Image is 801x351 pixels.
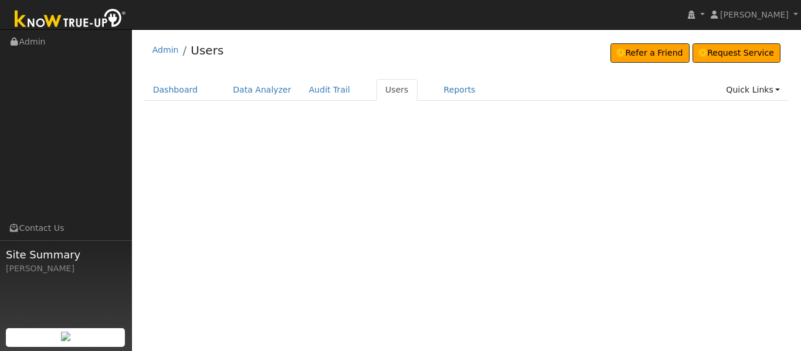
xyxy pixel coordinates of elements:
a: Reports [435,79,484,101]
span: Site Summary [6,247,125,263]
span: [PERSON_NAME] [720,10,789,19]
div: [PERSON_NAME] [6,263,125,275]
a: Request Service [693,43,781,63]
a: Audit Trail [300,79,359,101]
img: retrieve [61,332,70,341]
a: Users [376,79,418,101]
a: Users [191,43,223,57]
a: Refer a Friend [610,43,690,63]
a: Dashboard [144,79,207,101]
a: Admin [152,45,179,54]
a: Quick Links [717,79,789,101]
a: Data Analyzer [224,79,300,101]
img: Know True-Up [9,6,132,33]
